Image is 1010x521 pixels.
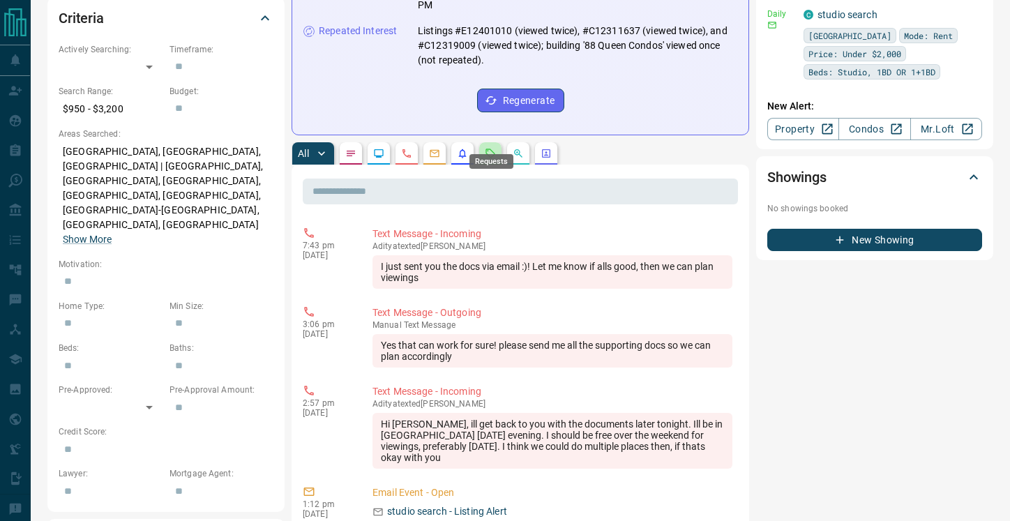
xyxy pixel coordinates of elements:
p: Text Message [372,320,732,330]
p: Areas Searched: [59,128,273,140]
p: [GEOGRAPHIC_DATA], [GEOGRAPHIC_DATA], [GEOGRAPHIC_DATA] | [GEOGRAPHIC_DATA], [GEOGRAPHIC_DATA], [... [59,140,273,251]
h2: Criteria [59,7,104,29]
p: New Alert: [767,99,982,114]
p: 7:43 pm [303,241,352,250]
p: 3:06 pm [303,319,352,329]
svg: Emails [429,148,440,159]
p: Timeframe: [169,43,273,56]
p: Home Type: [59,300,163,312]
p: Text Message - Incoming [372,227,732,241]
p: [DATE] [303,509,352,519]
p: Repeated Interest [319,24,397,38]
svg: Calls [401,148,412,159]
svg: Email [767,20,777,30]
p: Pre-Approved: [59,384,163,396]
a: Mr.Loft [910,118,982,140]
p: Aditya texted [PERSON_NAME] [372,399,732,409]
p: Beds: [59,342,163,354]
button: Show More [63,232,112,247]
h2: Showings [767,166,827,188]
a: Property [767,118,839,140]
div: Criteria [59,1,273,35]
svg: Notes [345,148,356,159]
p: Min Size: [169,300,273,312]
button: New Showing [767,229,982,251]
p: Aditya texted [PERSON_NAME] [372,241,732,251]
p: [DATE] [303,329,352,339]
p: [DATE] [303,250,352,260]
p: Lawyer: [59,467,163,480]
p: 1:12 pm [303,499,352,509]
svg: Agent Actions [541,148,552,159]
div: I just sent you the docs via email :)! Let me know if alls good, then we can plan viewings [372,255,732,289]
span: Price: Under $2,000 [808,47,901,61]
p: No showings booked [767,202,982,215]
div: Yes that can work for sure! please send me all the supporting docs so we can plan accordingly [372,334,732,368]
p: Budget: [169,85,273,98]
div: Requests [469,154,513,169]
p: Baths: [169,342,273,354]
span: Beds: Studio, 1BD OR 1+1BD [808,65,935,79]
p: Search Range: [59,85,163,98]
p: 2:57 pm [303,398,352,408]
p: Mortgage Agent: [169,467,273,480]
div: Hi [PERSON_NAME], ill get back to you with the documents later tonight. Ill be in [GEOGRAPHIC_DAT... [372,413,732,469]
p: Text Message - Incoming [372,384,732,399]
p: All [298,149,309,158]
p: Actively Searching: [59,43,163,56]
button: Regenerate [477,89,564,112]
p: Email Event - Open [372,485,732,500]
p: [DATE] [303,408,352,418]
svg: Lead Browsing Activity [373,148,384,159]
p: studio search - Listing Alert [387,504,507,519]
p: Daily [767,8,795,20]
span: manual [372,320,402,330]
span: Mode: Rent [904,29,953,43]
a: studio search [817,9,877,20]
span: [GEOGRAPHIC_DATA] [808,29,891,43]
p: Credit Score: [59,425,273,438]
div: Showings [767,160,982,194]
p: Pre-Approval Amount: [169,384,273,396]
p: $950 - $3,200 [59,98,163,121]
div: condos.ca [804,10,813,20]
p: Motivation: [59,258,273,271]
p: Listings #E12401010 (viewed twice), #C12311637 (viewed twice), and #C12319009 (viewed twice); bui... [418,24,737,68]
svg: Opportunities [513,148,524,159]
a: Condos [838,118,910,140]
svg: Listing Alerts [457,148,468,159]
p: Text Message - Outgoing [372,305,732,320]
